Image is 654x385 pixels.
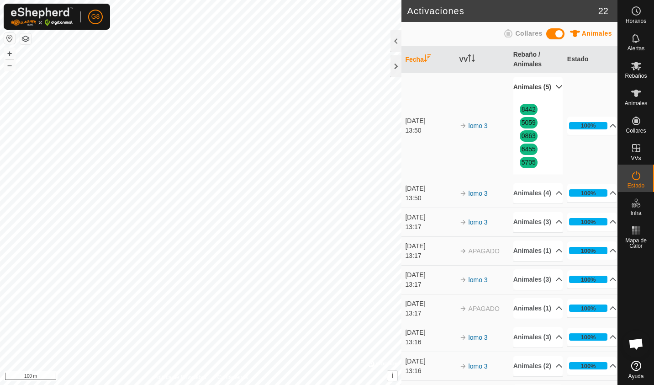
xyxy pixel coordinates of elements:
div: [DATE] [405,270,455,280]
p-accordion-header: Animales (2) [513,356,563,376]
div: 100% [581,189,596,198]
div: [DATE] [405,184,455,193]
img: arrow [459,276,467,283]
div: 100% [581,275,596,284]
div: 13:16 [405,337,455,347]
img: arrow [459,363,467,370]
p-accordion-header: Animales (5) [513,77,563,97]
span: VVs [631,155,641,161]
button: Restablecer Mapa [4,33,15,44]
p-accordion-header: 100% [567,117,617,135]
span: Estado [628,183,644,188]
div: 100% [581,246,596,255]
img: arrow [459,122,467,129]
th: Estado [564,46,617,73]
div: 100% [569,305,608,312]
div: [DATE] [405,328,455,337]
div: 100% [581,333,596,342]
div: 100% [569,362,608,369]
p-accordion-header: Animales (3) [513,269,563,290]
div: 13:17 [405,251,455,261]
button: i [387,371,397,381]
a: 5059 [522,119,536,126]
span: G8 [91,12,100,21]
div: 100% [569,218,608,225]
div: [DATE] [405,241,455,251]
div: 100% [581,218,596,226]
img: arrow [459,190,467,197]
a: 0863 [522,132,536,139]
button: Capas del Mapa [20,33,31,44]
div: 100% [569,122,608,129]
a: Ayuda [618,357,654,383]
p-accordion-header: 100% [567,299,617,317]
a: lomo 3 [469,219,488,226]
p-accordion-header: 100% [567,270,617,289]
a: lomo 3 [469,276,488,283]
a: 5705 [522,159,536,166]
div: 13:50 [405,126,455,135]
div: [DATE] [405,357,455,366]
span: 22 [598,4,608,18]
div: 100% [569,333,608,341]
div: [DATE] [405,299,455,309]
th: Rebaño / Animales [510,46,564,73]
p-sorticon: Activar para ordenar [424,56,431,63]
div: [DATE] [405,213,455,222]
a: lomo 3 [469,363,488,370]
p-accordion-header: 100% [567,357,617,375]
img: arrow [459,247,467,255]
div: 13:17 [405,222,455,232]
img: arrow [459,219,467,226]
a: lomo 3 [469,122,488,129]
a: 8442 [522,106,536,113]
th: VV [456,46,510,73]
p-accordion-content: Animales (5) [513,97,563,175]
span: Animales [582,30,612,37]
th: Fecha [401,46,455,73]
div: 13:16 [405,366,455,376]
p-accordion-header: 100% [567,213,617,231]
p-accordion-header: Animales (1) [513,241,563,261]
p-sorticon: Activar para ordenar [468,56,475,63]
div: 13:17 [405,309,455,318]
p-accordion-header: Animales (4) [513,183,563,203]
p-accordion-header: Animales (1) [513,298,563,319]
span: Mapa de Calor [620,238,652,249]
a: lomo 3 [469,190,488,197]
img: Logo Gallagher [11,7,73,26]
button: – [4,60,15,71]
span: Rebaños [625,73,647,79]
p-accordion-header: Animales (3) [513,212,563,232]
div: [DATE] [405,116,455,126]
p-accordion-header: 100% [567,328,617,346]
div: 100% [569,247,608,254]
div: Chat abierto [622,330,650,358]
img: arrow [459,334,467,341]
span: Animales [625,101,647,106]
p-accordion-header: 100% [567,184,617,202]
div: 100% [581,121,596,130]
span: Collares [626,128,646,134]
div: 100% [581,362,596,370]
span: Infra [630,210,641,216]
p-accordion-header: Animales (3) [513,327,563,348]
a: Contáctenos [217,373,248,381]
a: lomo 3 [469,334,488,341]
span: Collares [515,30,542,37]
div: 100% [569,276,608,283]
h2: Activaciones [407,5,598,16]
span: APAGADO [469,247,500,255]
div: 100% [581,304,596,313]
span: i [391,372,393,380]
a: Política de Privacidad [153,373,206,381]
img: arrow [459,305,467,312]
span: Ayuda [628,374,644,379]
div: 13:17 [405,280,455,289]
p-accordion-header: 100% [567,241,617,260]
div: 13:50 [405,193,455,203]
a: 6455 [522,145,536,153]
span: Horarios [626,18,646,24]
button: + [4,48,15,59]
div: 100% [569,189,608,197]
